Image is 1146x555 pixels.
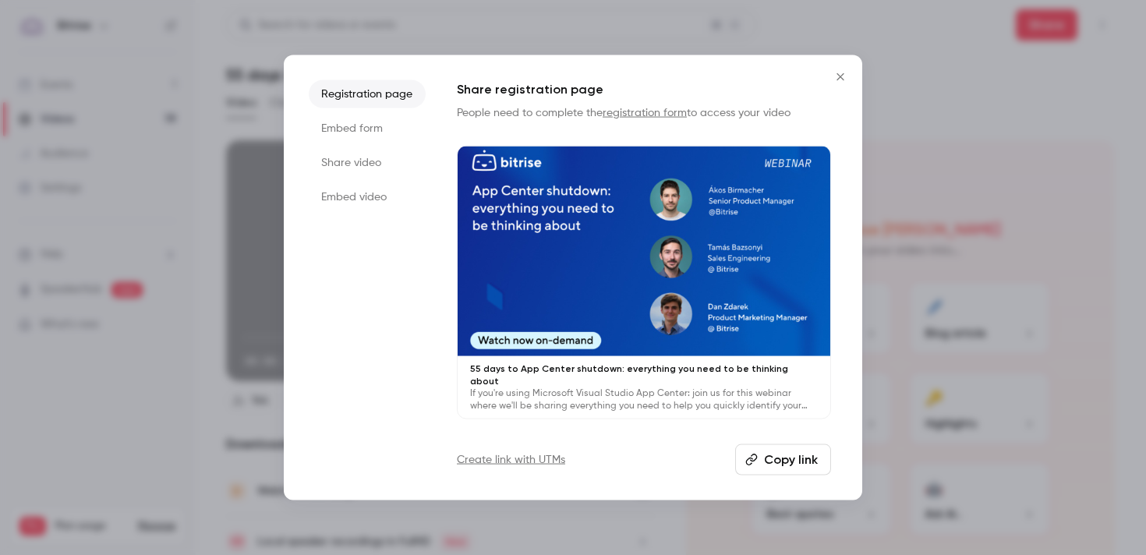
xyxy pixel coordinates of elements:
[457,146,831,419] a: 55 days to App Center shutdown: everything you need to be thinking aboutIf you're using Microsoft...
[309,115,426,143] li: Embed form
[470,362,818,387] p: 55 days to App Center shutdown: everything you need to be thinking about
[470,387,818,412] p: If you're using Microsoft Visual Studio App Center: join us for this webinar where we'll be shari...
[309,183,426,211] li: Embed video
[309,80,426,108] li: Registration page
[457,105,831,121] p: People need to complete the to access your video
[735,444,831,475] button: Copy link
[825,62,856,93] button: Close
[457,80,831,99] h1: Share registration page
[309,149,426,177] li: Share video
[457,451,565,467] a: Create link with UTMs
[603,108,687,118] a: registration form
